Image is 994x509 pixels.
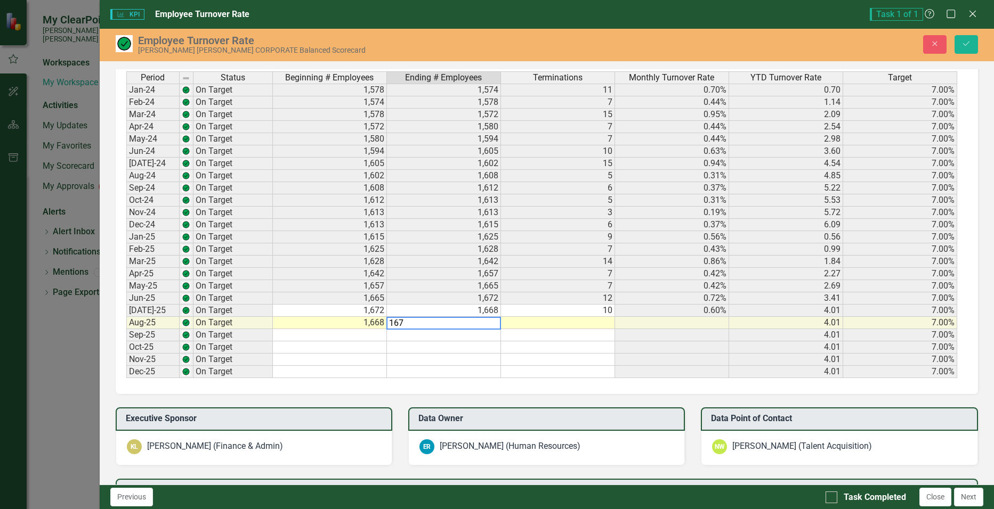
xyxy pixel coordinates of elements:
td: 1,628 [387,243,501,256]
td: 0.44% [615,133,729,145]
td: On Target [193,354,273,366]
img: Z [182,233,190,241]
td: 1,612 [387,182,501,194]
img: Z [182,147,190,155]
td: On Target [193,305,273,317]
img: Z [182,208,190,217]
div: NW [712,439,727,454]
td: Aug-24 [126,170,180,182]
td: 1,602 [273,170,387,182]
img: Z [182,343,190,351]
td: 1,594 [273,145,387,158]
td: 1,578 [387,96,501,109]
img: Z [182,318,190,327]
td: Nov-25 [126,354,180,366]
td: 1,613 [273,219,387,231]
td: 7.00% [843,194,957,207]
span: YTD Turnover Rate [750,73,821,83]
td: On Target [193,145,273,158]
td: 1,642 [387,256,501,268]
td: 1,625 [387,231,501,243]
img: Z [182,367,190,376]
img: Z [182,355,190,364]
td: Apr-25 [126,268,180,280]
img: Z [182,220,190,229]
td: 1,572 [273,121,387,133]
img: Z [182,294,190,302]
td: 1,668 [273,317,387,329]
td: Aug-25 [126,317,180,329]
td: 15 [501,109,615,121]
td: 0.37% [615,219,729,231]
td: Jan-25 [126,231,180,243]
td: On Target [193,170,273,182]
td: 7.00% [843,354,957,366]
td: 7.00% [843,329,957,341]
td: On Target [193,268,273,280]
td: Oct-25 [126,341,180,354]
td: Sep-25 [126,329,180,341]
td: 0.63% [615,145,729,158]
span: Monthly Turnover Rate [629,73,714,83]
td: 0.70% [615,84,729,96]
img: Z [182,245,190,253]
td: 0.31% [615,170,729,182]
td: 1,594 [387,133,501,145]
td: 0.44% [615,96,729,109]
td: On Target [193,121,273,133]
td: 3.60 [729,145,843,158]
td: On Target [193,207,273,219]
span: Ending # Employees [405,73,482,83]
td: 3.41 [729,292,843,305]
td: 6 [501,219,615,231]
div: [PERSON_NAME] (Talent Acquisition) [732,440,872,453]
td: 5.22 [729,182,843,194]
img: Z [182,110,190,119]
td: 7.00% [843,292,957,305]
td: On Target [193,109,273,121]
h3: Data Owner [418,414,678,423]
td: 5 [501,170,615,182]
td: 4.01 [729,341,843,354]
td: 7.00% [843,231,957,243]
td: 0.42% [615,280,729,292]
td: On Target [193,231,273,243]
td: 9 [501,231,615,243]
td: Apr-24 [126,121,180,133]
td: 14 [501,256,615,268]
td: 2.09 [729,109,843,121]
td: On Target [193,84,273,96]
td: On Target [193,256,273,268]
img: Z [182,331,190,339]
td: 1.14 [729,96,843,109]
div: [PERSON_NAME] (Human Resources) [440,440,580,453]
td: 10 [501,305,615,317]
td: 7 [501,96,615,109]
td: 1,672 [387,292,501,305]
td: 1,580 [387,121,501,133]
span: KPI [110,9,144,20]
span: Task 1 of 1 [870,8,923,21]
button: Previous [110,488,153,506]
td: 5 [501,194,615,207]
td: On Target [193,366,273,378]
td: 0.56 [729,231,843,243]
td: 1,672 [273,305,387,317]
td: 4.01 [729,317,843,329]
td: 12 [501,292,615,305]
td: 5.72 [729,207,843,219]
td: On Target [193,182,273,194]
td: 0.95% [615,109,729,121]
td: 0.43% [615,243,729,256]
td: On Target [193,243,273,256]
td: On Target [193,133,273,145]
td: 0.56% [615,231,729,243]
td: 0.86% [615,256,729,268]
h3: Data Point of Contact [711,414,971,423]
td: 1,665 [387,280,501,292]
td: 0.31% [615,194,729,207]
div: Task Completed [844,491,906,504]
td: 7.00% [843,280,957,292]
td: 1,657 [387,268,501,280]
td: 2.69 [729,280,843,292]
